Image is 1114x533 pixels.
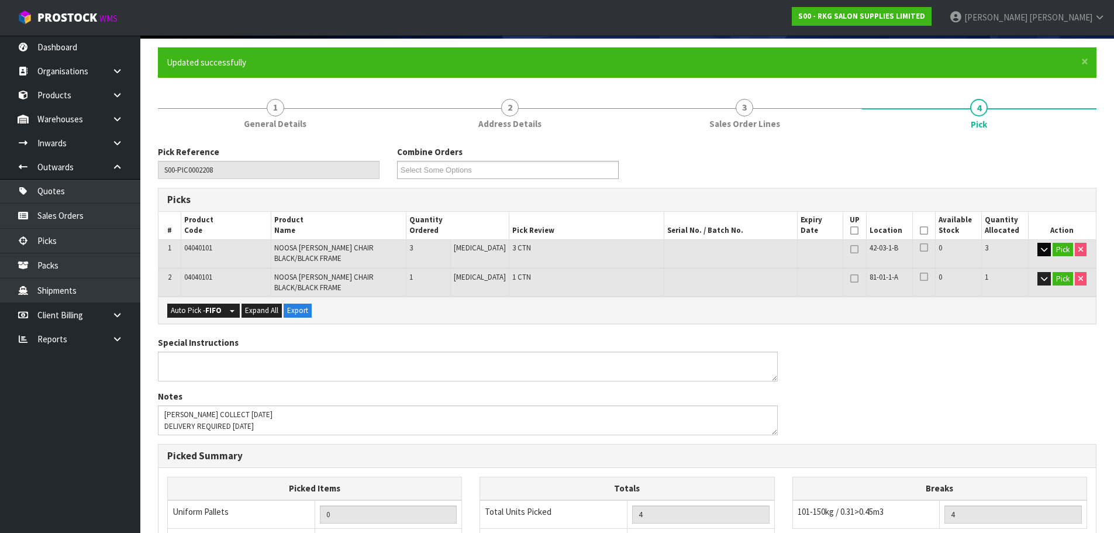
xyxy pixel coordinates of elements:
[512,243,531,253] span: 3 CTN
[168,272,171,282] span: 2
[409,243,413,253] span: 3
[798,11,925,21] strong: S00 - RKG SALON SUPPLIES LIMITED
[1053,243,1073,257] button: Pick
[936,212,982,239] th: Available Stock
[985,243,988,253] span: 3
[205,305,222,315] strong: FIFO
[939,272,942,282] span: 0
[709,118,780,130] span: Sales Order Lines
[736,99,753,116] span: 3
[37,10,97,25] span: ProStock
[985,272,988,282] span: 1
[478,118,542,130] span: Address Details
[1028,212,1096,239] th: Action
[267,99,284,116] span: 1
[843,212,866,239] th: UP
[792,7,932,26] a: S00 - RKG SALON SUPPLIES LIMITED
[792,477,1087,500] th: Breaks
[158,390,182,403] label: Notes
[971,118,987,130] span: Pick
[480,477,774,500] th: Totals
[242,304,282,318] button: Expand All
[664,212,798,239] th: Serial No. / Batch No.
[1029,12,1092,23] span: [PERSON_NAME]
[181,212,271,239] th: Product Code
[99,13,118,24] small: WMS
[167,194,619,205] h3: Picks
[184,243,212,253] span: 04040101
[167,304,225,318] button: Auto Pick -FIFO
[501,99,519,116] span: 2
[480,500,627,529] td: Total Units Picked
[158,212,181,239] th: #
[512,272,531,282] span: 1 CTN
[274,243,374,263] span: NOOSA [PERSON_NAME] CHAIR BLACK/BLACK FRAME
[1081,53,1088,70] span: ×
[271,212,406,239] th: Product Name
[397,146,463,158] label: Combine Orders
[797,212,843,239] th: Expiry Date
[184,272,212,282] span: 04040101
[798,506,884,517] span: 101-150kg / 0.31>0.45m3
[870,243,898,253] span: 42-03-1-B
[168,243,171,253] span: 1
[964,12,1027,23] span: [PERSON_NAME]
[244,118,306,130] span: General Details
[406,212,509,239] th: Quantity Ordered
[167,451,1087,462] h3: Picked Summary
[168,500,315,529] td: Uniform Pallets
[158,146,219,158] label: Pick Reference
[454,243,506,253] span: [MEDICAL_DATA]
[982,212,1028,239] th: Quantity Allocated
[970,99,988,116] span: 4
[158,336,239,349] label: Special Instructions
[245,305,278,315] span: Expand All
[409,272,413,282] span: 1
[939,243,942,253] span: 0
[866,212,912,239] th: Location
[1053,272,1073,286] button: Pick
[18,10,32,25] img: cube-alt.png
[168,477,462,500] th: Picked Items
[454,272,506,282] span: [MEDICAL_DATA]
[284,304,312,318] button: Export
[167,57,246,68] span: Updated successfully
[274,272,374,293] span: NOOSA [PERSON_NAME] CHAIR BLACK/BLACK FRAME
[870,272,898,282] span: 81-01-1-A
[320,506,457,524] input: UNIFORM P LINES
[509,212,664,239] th: Pick Review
